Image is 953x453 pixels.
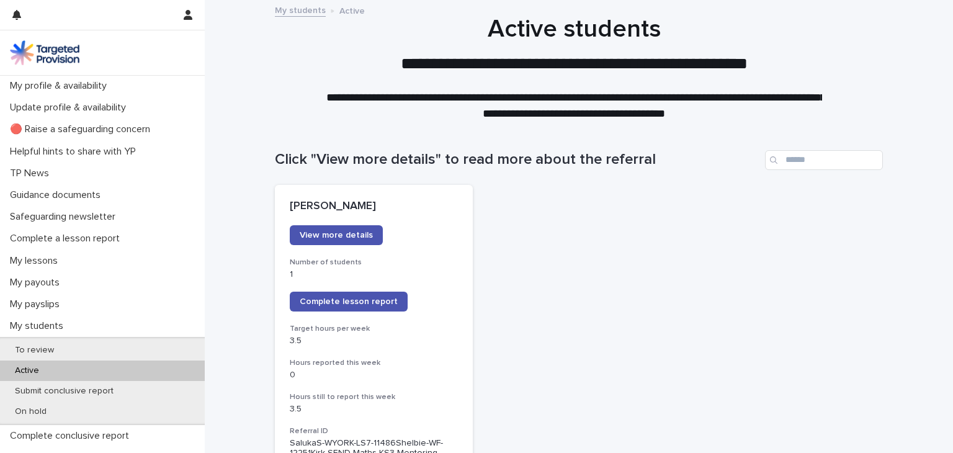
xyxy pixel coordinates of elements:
p: 1 [290,269,458,280]
h3: Target hours per week [290,324,458,334]
p: My students [5,320,73,332]
h3: Number of students [290,258,458,267]
p: My lessons [5,255,68,267]
span: Complete lesson report [300,297,398,306]
p: My profile & availability [5,80,117,92]
span: View more details [300,231,373,240]
p: Safeguarding newsletter [5,211,125,223]
h1: Active students [270,14,878,44]
p: To review [5,345,64,356]
img: M5nRWzHhSzIhMunXDL62 [10,40,79,65]
p: 0 [290,370,458,380]
h3: Hours still to report this week [290,392,458,402]
p: Update profile & availability [5,102,136,114]
p: Active [339,3,365,17]
p: 3.5 [290,404,458,415]
input: Search [765,150,883,170]
p: Active [5,366,49,376]
p: [PERSON_NAME] [290,200,458,213]
p: My payslips [5,298,69,310]
a: Complete lesson report [290,292,408,312]
a: My students [275,2,326,17]
p: TP News [5,168,59,179]
p: Submit conclusive report [5,386,123,397]
p: 3.5 [290,336,458,346]
h3: Hours reported this week [290,358,458,368]
p: Complete conclusive report [5,430,139,442]
a: View more details [290,225,383,245]
p: Complete a lesson report [5,233,130,244]
h1: Click "View more details" to read more about the referral [275,151,760,169]
p: 🔴 Raise a safeguarding concern [5,123,160,135]
p: My payouts [5,277,69,289]
p: Helpful hints to share with YP [5,146,146,158]
p: On hold [5,406,56,417]
p: Guidance documents [5,189,110,201]
h3: Referral ID [290,426,458,436]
